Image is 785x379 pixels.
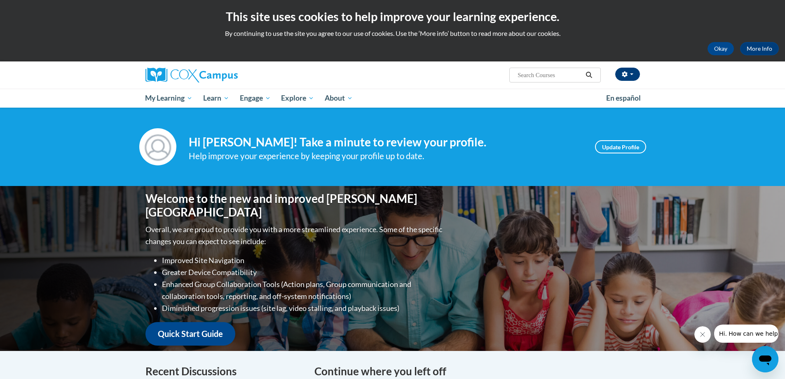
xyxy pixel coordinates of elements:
span: En español [606,94,641,102]
img: Profile Image [139,128,176,165]
h4: Hi [PERSON_NAME]! Take a minute to review your profile. [189,135,583,149]
iframe: Button to launch messaging window [752,346,778,372]
li: Diminished progression issues (site lag, video stalling, and playback issues) [162,302,444,314]
a: Cox Campus [145,68,302,82]
a: My Learning [140,89,198,108]
p: By continuing to use the site you agree to our use of cookies. Use the ‘More info’ button to read... [6,29,779,38]
li: Enhanced Group Collaboration Tools (Action plans, Group communication and collaboration tools, re... [162,278,444,302]
li: Improved Site Navigation [162,254,444,266]
span: About [325,93,353,103]
img: Cox Campus [145,68,238,82]
li: Greater Device Compatibility [162,266,444,278]
span: Explore [281,93,314,103]
a: Quick Start Guide [145,322,235,346]
div: Help improve your experience by keeping your profile up to date. [189,149,583,163]
h1: Welcome to the new and improved [PERSON_NAME][GEOGRAPHIC_DATA] [145,192,444,219]
button: Account Settings [615,68,640,81]
a: En español [601,89,646,107]
input: Search Courses [517,70,583,80]
p: Overall, we are proud to provide you with a more streamlined experience. Some of the specific cha... [145,224,444,247]
span: Hi. How can we help? [5,6,67,12]
button: Search [583,70,595,80]
a: Engage [234,89,276,108]
button: Okay [708,42,734,55]
a: Learn [198,89,234,108]
a: Explore [276,89,319,108]
span: My Learning [145,93,192,103]
a: Update Profile [595,140,646,153]
span: Engage [240,93,271,103]
span: Learn [203,93,229,103]
a: More Info [740,42,779,55]
div: Main menu [133,89,652,108]
a: About [319,89,358,108]
iframe: Close message [694,326,711,343]
h2: This site uses cookies to help improve your learning experience. [6,8,779,25]
iframe: Message from company [714,325,778,343]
